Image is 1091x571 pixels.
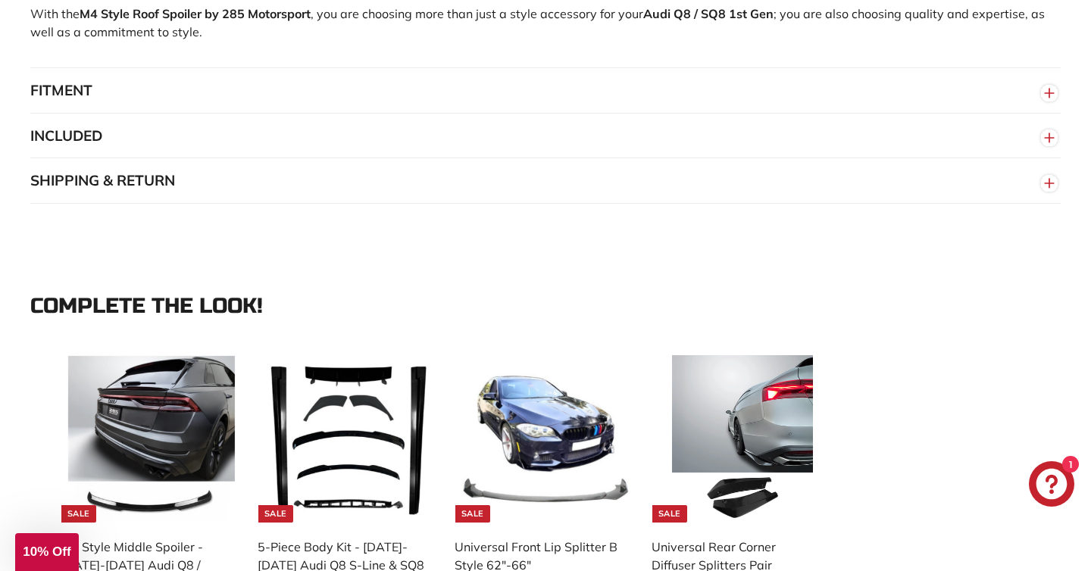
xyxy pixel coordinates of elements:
[23,544,70,559] span: 10% Off
[652,505,687,523] div: Sale
[462,355,630,523] img: universal front lip
[61,505,96,523] div: Sale
[30,68,1061,114] button: FITMENT
[30,158,1061,204] button: SHIPPING & RETURN
[643,6,774,21] strong: Audi Q8 / SQ8 1st Gen
[15,533,79,571] div: 10% Off
[455,505,490,523] div: Sale
[1024,461,1079,510] inbox-online-store-chat: Shopify online store chat
[30,295,1061,318] div: Complete the look!
[80,6,130,21] strong: M4 Style
[133,6,311,21] strong: Roof Spoiler by 285 Motorsport
[258,505,293,523] div: Sale
[30,114,1061,159] button: INCLUDED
